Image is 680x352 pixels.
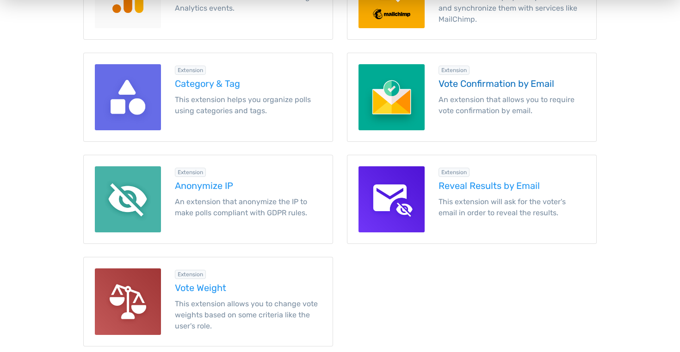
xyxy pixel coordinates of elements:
div: Extension [175,168,206,177]
h5: Reveal Results by Email extension for TotalPoll [439,181,585,191]
img: Reveal Results by Email for TotalPoll [359,166,425,232]
div: Extension [175,270,206,279]
p: An extension that anonymize the IP to make polls compliant with GDPR rules. [175,196,321,218]
p: This extension will ask for the voter's email in order to reveal the results. [439,196,585,218]
a: Anonymize IP for TotalPoll Extension Anonymize IP An extension that anonymize the IP to make poll... [83,155,333,244]
img: Vote Confirmation by Email for TotalPoll [359,64,425,130]
a: Vote Weight for TotalPoll Extension Vote Weight This extension allows you to change vote weights ... [83,257,333,346]
img: Anonymize IP for TotalPoll [95,166,161,232]
a: Reveal Results by Email for TotalPoll Extension Reveal Results by Email This extension will ask f... [347,155,597,244]
p: An extension that allows you to require vote confirmation by email. [439,94,585,116]
img: Vote Weight for TotalPoll [95,268,161,334]
img: Category & Tag for TotalPoll [95,64,161,130]
div: Extension [175,66,206,75]
div: Extension [439,66,470,75]
p: This extension helps you organize polls using categories and tags. [175,94,321,116]
a: Category & Tag for TotalPoll Extension Category & Tag This extension helps you organize polls usi... [83,53,333,142]
h5: Category & Tag extension for TotalPoll [175,79,321,89]
p: This extension allows you to change vote weights based on some criteria like the user's role. [175,298,321,332]
h5: Vote Confirmation by Email extension for TotalPoll [439,79,585,89]
div: Extension [439,168,470,177]
a: Vote Confirmation by Email for TotalPoll Extension Vote Confirmation by Email An extension that a... [347,53,597,142]
h5: Anonymize IP extension for TotalPoll [175,181,321,191]
h5: Vote Weight extension for TotalPoll [175,283,321,293]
